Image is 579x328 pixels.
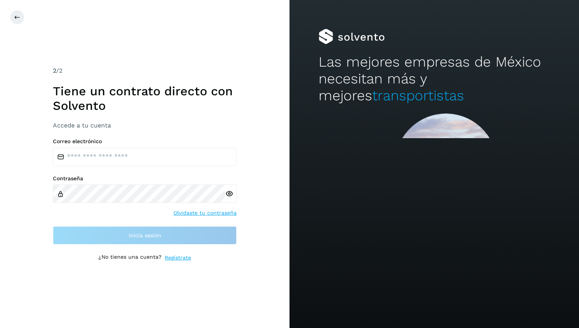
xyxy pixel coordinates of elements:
[53,66,237,75] div: /2
[98,254,162,262] p: ¿No tienes una cuenta?
[53,226,237,245] button: Inicia sesión
[372,87,464,104] span: transportistas
[53,122,237,129] h3: Accede a tu cuenta
[129,233,161,238] span: Inicia sesión
[173,209,237,217] a: Olvidaste tu contraseña
[53,175,237,182] label: Contraseña
[53,67,56,74] span: 2
[319,54,550,104] h2: Las mejores empresas de México necesitan más y mejores
[53,138,237,145] label: Correo electrónico
[165,254,191,262] a: Regístrate
[53,84,237,113] h1: Tiene un contrato directo con Solvento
